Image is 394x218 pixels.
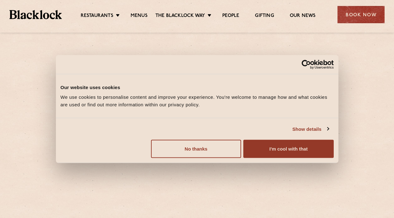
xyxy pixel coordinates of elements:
[292,125,329,133] a: Show details
[151,140,241,158] button: No thanks
[155,13,205,20] a: The Blacklock Way
[243,140,333,158] button: I'm cool with that
[337,6,385,23] div: Book Now
[61,93,334,109] div: We use cookies to personalise content and improve your experience. You're welcome to manage how a...
[131,13,148,20] a: Menus
[279,60,334,69] a: Usercentrics Cookiebot - opens in a new window
[61,83,334,91] div: Our website uses cookies
[255,13,274,20] a: Gifting
[81,13,113,20] a: Restaurants
[290,13,316,20] a: Our News
[9,10,62,19] img: BL_Textured_Logo-footer-cropped.svg
[222,13,239,20] a: People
